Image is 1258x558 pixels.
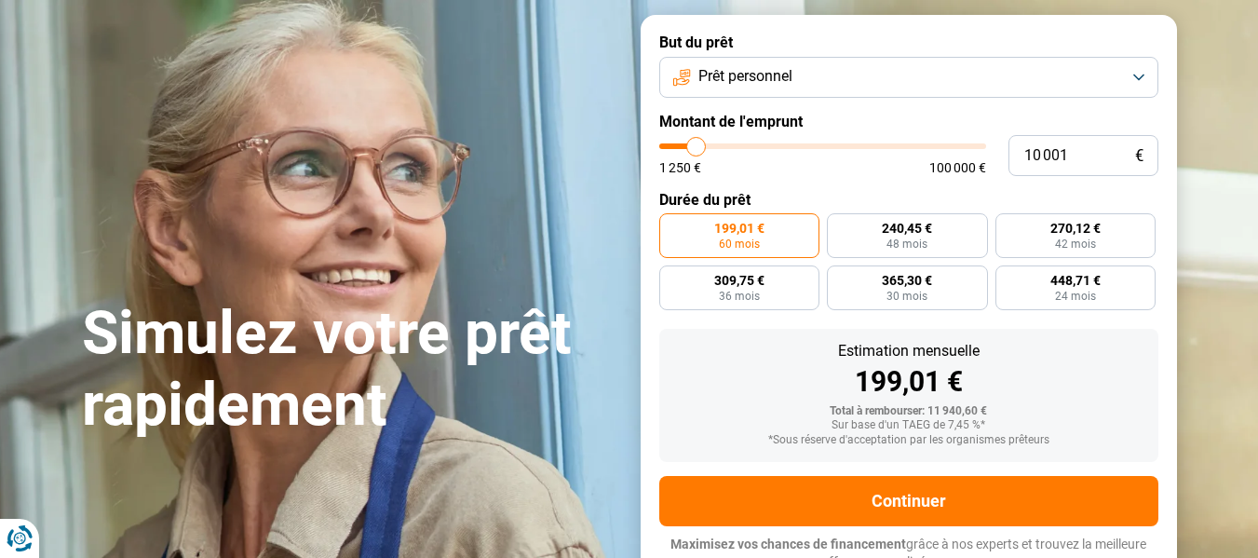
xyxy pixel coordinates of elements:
span: € [1135,148,1143,164]
span: 100 000 € [929,161,986,174]
span: 30 mois [886,291,927,302]
button: Prêt personnel [659,57,1158,98]
button: Continuer [659,476,1158,526]
span: 448,71 € [1050,274,1101,287]
span: 36 mois [719,291,760,302]
span: 48 mois [886,238,927,250]
h1: Simulez votre prêt rapidement [82,298,618,442]
span: Maximisez vos chances de financement [670,537,906,551]
span: 365,30 € [882,274,932,287]
div: Estimation mensuelle [674,344,1143,359]
span: 1 250 € [659,161,701,174]
span: 60 mois [719,238,760,250]
span: 270,12 € [1050,222,1101,235]
span: 240,45 € [882,222,932,235]
div: Sur base d'un TAEG de 7,45 %* [674,419,1143,432]
div: 199,01 € [674,368,1143,396]
span: Prêt personnel [698,66,792,87]
span: 24 mois [1055,291,1096,302]
span: 309,75 € [714,274,764,287]
div: *Sous réserve d'acceptation par les organismes prêteurs [674,434,1143,447]
label: Durée du prêt [659,191,1158,209]
div: Total à rembourser: 11 940,60 € [674,405,1143,418]
span: 199,01 € [714,222,764,235]
label: But du prêt [659,34,1158,51]
span: 42 mois [1055,238,1096,250]
label: Montant de l'emprunt [659,113,1158,130]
